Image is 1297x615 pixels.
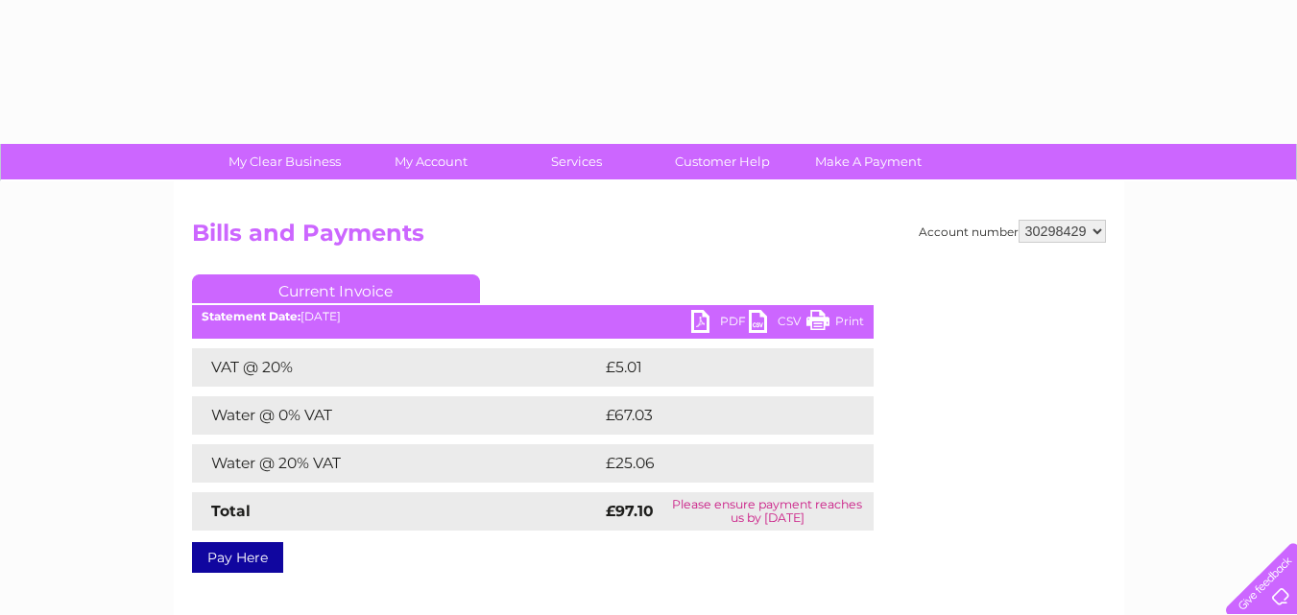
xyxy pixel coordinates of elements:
[661,492,873,531] td: Please ensure payment reaches us by [DATE]
[691,310,749,338] a: PDF
[205,144,364,179] a: My Clear Business
[192,274,480,303] a: Current Invoice
[749,310,806,338] a: CSV
[601,396,834,435] td: £67.03
[789,144,948,179] a: Make A Payment
[192,310,874,323] div: [DATE]
[643,144,802,179] a: Customer Help
[497,144,656,179] a: Services
[806,310,864,338] a: Print
[192,542,283,573] a: Pay Here
[192,220,1106,256] h2: Bills and Payments
[211,502,251,520] strong: Total
[919,220,1106,243] div: Account number
[192,348,601,387] td: VAT @ 20%
[606,502,654,520] strong: £97.10
[601,348,827,387] td: £5.01
[192,396,601,435] td: Water @ 0% VAT
[202,309,300,323] b: Statement Date:
[601,444,835,483] td: £25.06
[351,144,510,179] a: My Account
[192,444,601,483] td: Water @ 20% VAT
